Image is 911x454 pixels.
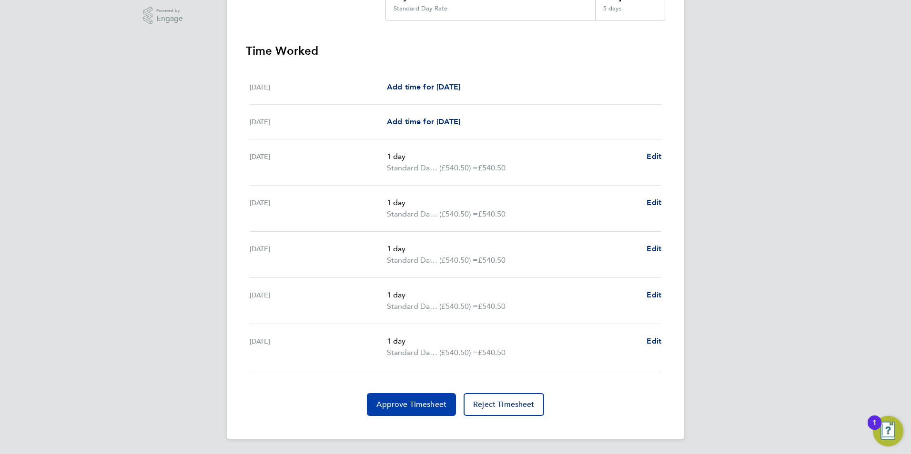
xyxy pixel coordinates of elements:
[387,289,639,301] p: 1 day
[647,336,661,347] a: Edit
[595,5,665,20] div: 5 days
[387,162,439,174] span: Standard Day Rate
[387,82,460,91] span: Add time for [DATE]
[387,255,439,266] span: Standard Day Rate
[647,290,661,299] span: Edit
[387,117,460,126] span: Add time for [DATE]
[387,336,639,347] p: 1 day
[143,7,183,25] a: Powered byEngage
[647,243,661,255] a: Edit
[250,289,387,312] div: [DATE]
[387,81,460,93] a: Add time for [DATE]
[387,301,439,312] span: Standard Day Rate
[246,43,665,59] h3: Time Worked
[250,336,387,358] div: [DATE]
[647,151,661,162] a: Edit
[156,7,183,15] span: Powered by
[478,348,506,357] span: £540.50
[439,163,478,172] span: (£540.50) =
[387,243,639,255] p: 1 day
[473,400,535,409] span: Reject Timesheet
[387,197,639,208] p: 1 day
[647,336,661,345] span: Edit
[367,393,456,416] button: Approve Timesheet
[647,289,661,301] a: Edit
[439,209,478,218] span: (£540.50) =
[439,302,478,311] span: (£540.50) =
[647,152,661,161] span: Edit
[250,81,387,93] div: [DATE]
[387,208,439,220] span: Standard Day Rate
[387,151,639,162] p: 1 day
[873,416,903,446] button: Open Resource Center, 1 new notification
[250,151,387,174] div: [DATE]
[387,116,460,128] a: Add time for [DATE]
[250,197,387,220] div: [DATE]
[478,163,506,172] span: £540.50
[478,209,506,218] span: £540.50
[647,197,661,208] a: Edit
[647,244,661,253] span: Edit
[250,243,387,266] div: [DATE]
[478,256,506,265] span: £540.50
[478,302,506,311] span: £540.50
[439,348,478,357] span: (£540.50) =
[464,393,544,416] button: Reject Timesheet
[394,5,447,12] div: Standard Day Rate
[250,116,387,128] div: [DATE]
[376,400,446,409] span: Approve Timesheet
[439,256,478,265] span: (£540.50) =
[872,423,877,435] div: 1
[387,347,439,358] span: Standard Day Rate
[647,198,661,207] span: Edit
[156,15,183,23] span: Engage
